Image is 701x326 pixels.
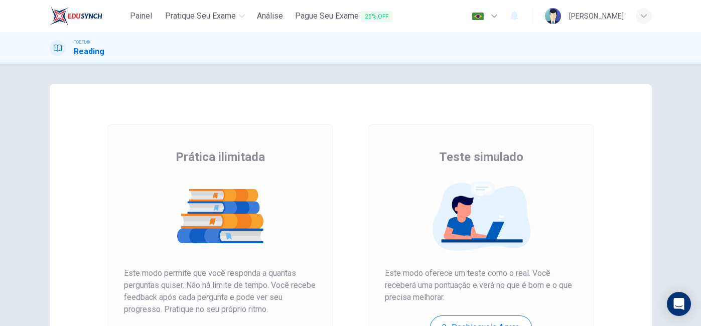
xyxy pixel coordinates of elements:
[74,39,90,46] span: TOEFL®
[257,10,283,22] span: Análise
[125,7,157,26] a: Painel
[125,7,157,25] button: Painel
[295,10,392,23] span: Pague Seu Exame
[176,149,265,165] span: Prática ilimitada
[74,46,104,58] h1: Reading
[50,6,125,26] a: EduSynch logo
[253,7,287,26] a: Análise
[50,6,102,26] img: EduSynch logo
[439,149,523,165] span: Teste simulado
[472,13,484,20] img: pt
[569,10,624,22] div: [PERSON_NAME]
[253,7,287,25] button: Análise
[385,267,578,303] span: Este modo oferece um teste como o real. Você receberá uma pontuação e verá no que é bom e o que p...
[124,267,317,315] span: Este modo permite que você responda a quantas perguntas quiser. Não há limite de tempo. Você rece...
[130,10,152,22] span: Painel
[545,8,561,24] img: Profile picture
[161,7,249,25] button: Pratique seu exame
[361,11,392,22] span: 25% OFF
[667,292,691,316] div: Open Intercom Messenger
[291,7,396,26] button: Pague Seu Exame25% OFF
[165,10,236,22] span: Pratique seu exame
